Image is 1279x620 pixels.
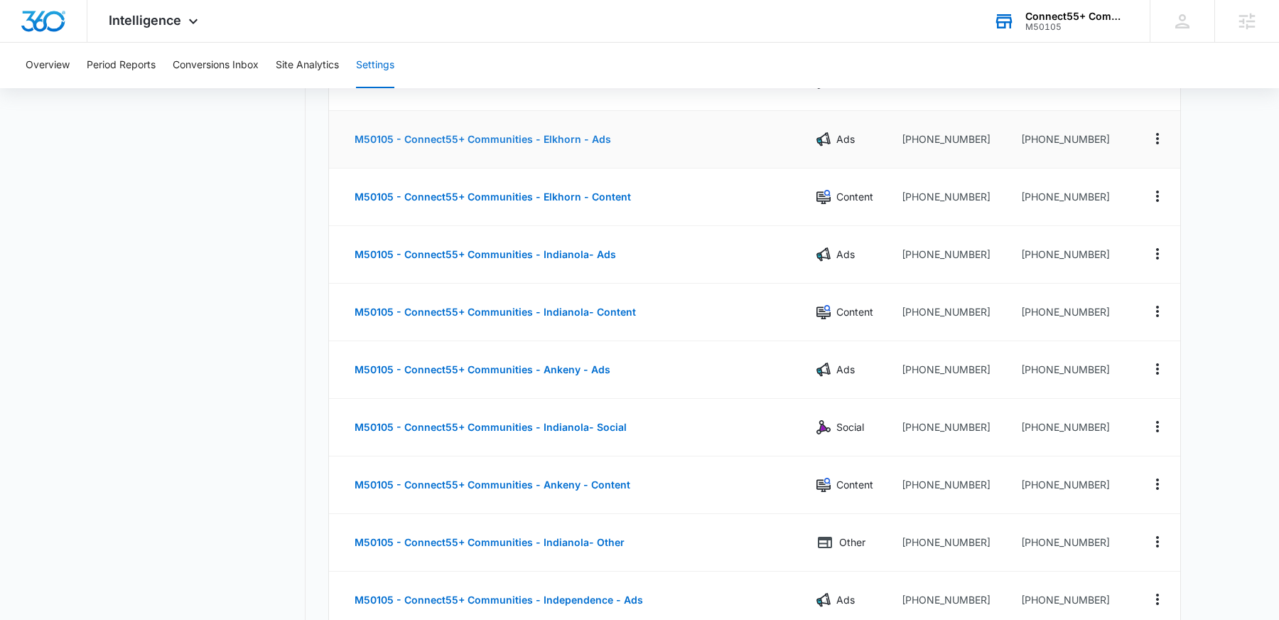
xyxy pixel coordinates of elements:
[340,122,625,156] button: M50105 - Connect55+ Communities - Elkhorn - Ads
[816,363,831,377] img: Ads
[890,169,1010,226] td: [PHONE_NUMBER]
[340,583,657,617] button: M50105 - Connect55+ Communities - Independence - Ads
[173,43,259,88] button: Conversions Inbox
[1025,22,1129,32] div: account id
[1010,514,1131,572] td: [PHONE_NUMBER]
[890,514,1010,572] td: [PHONE_NUMBER]
[816,190,831,204] img: Content
[340,410,641,444] button: M50105 - Connect55+ Communities - Indianola- Social
[1010,284,1131,341] td: [PHONE_NUMBER]
[356,43,394,88] button: Settings
[1010,169,1131,226] td: [PHONE_NUMBER]
[890,226,1010,284] td: [PHONE_NUMBER]
[890,284,1010,341] td: [PHONE_NUMBER]
[816,478,831,492] img: Content
[816,593,831,607] img: Ads
[890,456,1010,514] td: [PHONE_NUMBER]
[340,525,639,560] button: M50105 - Connect55+ Communities - Indianola- Other
[340,237,630,272] button: M50105 - Connect55+ Communities - Indianola- Ads
[890,399,1010,456] td: [PHONE_NUMBER]
[1146,127,1169,150] button: Actions
[1010,226,1131,284] td: [PHONE_NUMBER]
[1146,530,1169,553] button: Actions
[1010,341,1131,399] td: [PHONE_NUMBER]
[340,353,625,387] button: M50105 - Connect55+ Communities - Ankeny - Ads
[1010,111,1131,169] td: [PHONE_NUMBER]
[836,247,855,262] p: Ads
[816,247,831,262] img: Ads
[109,13,181,28] span: Intelligence
[87,43,156,88] button: Period Reports
[276,43,339,88] button: Site Analytics
[1010,456,1131,514] td: [PHONE_NUMBER]
[816,420,831,434] img: Social
[836,362,855,378] p: Ads
[1146,415,1169,438] button: Actions
[816,305,831,319] img: Content
[890,341,1010,399] td: [PHONE_NUMBER]
[816,132,831,146] img: Ads
[340,295,650,329] button: M50105 - Connect55+ Communities - Indianola- Content
[836,132,855,147] p: Ads
[836,592,855,608] p: Ads
[1146,473,1169,496] button: Actions
[890,111,1010,169] td: [PHONE_NUMBER]
[836,419,864,435] p: Social
[26,43,70,88] button: Overview
[1146,242,1169,265] button: Actions
[836,304,873,320] p: Content
[340,180,645,214] button: M50105 - Connect55+ Communities - Elkhorn - Content
[1146,185,1169,208] button: Actions
[1025,11,1129,22] div: account name
[1010,399,1131,456] td: [PHONE_NUMBER]
[340,468,644,502] button: M50105 - Connect55+ Communities - Ankeny - Content
[1146,300,1169,323] button: Actions
[839,535,865,550] p: Other
[836,189,873,205] p: Content
[1146,588,1169,611] button: Actions
[836,477,873,493] p: Content
[1146,358,1169,380] button: Actions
